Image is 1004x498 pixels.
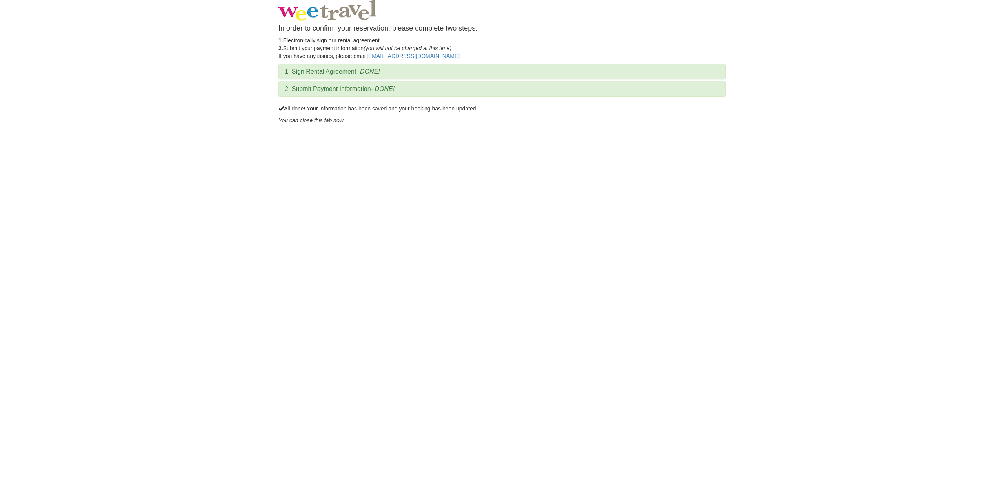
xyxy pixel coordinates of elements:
[356,68,380,75] em: - DONE!
[364,45,451,51] em: (you will not be charged at this time)
[278,36,726,60] p: Electronically sign our rental agreement Submit your payment information If you have any issues, ...
[367,53,460,59] a: [EMAIL_ADDRESS][DOMAIN_NAME]
[278,117,344,123] em: You can close this tab now
[371,85,395,92] em: - DONE!
[285,68,719,75] h3: 1. Sign Rental Agreement
[278,37,283,43] strong: 1.
[278,105,726,112] p: All done! Your information has been saved and your booking has been updated.
[278,25,726,33] h4: In order to confirm your reservation, please complete two steps:
[285,85,719,92] h3: 2. Submit Payment Information
[278,45,283,51] strong: 2.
